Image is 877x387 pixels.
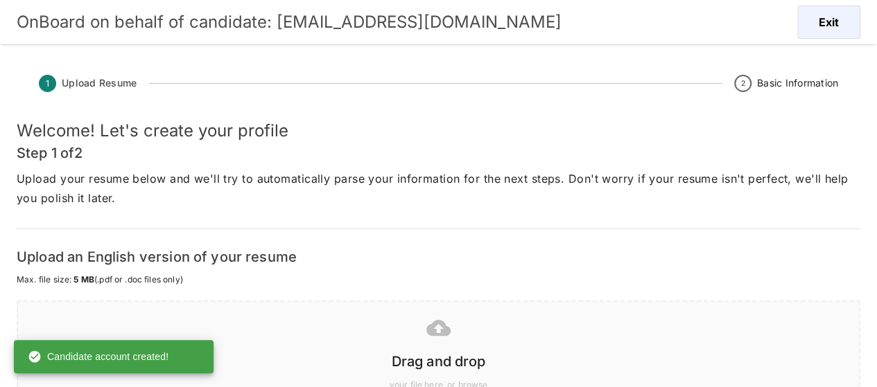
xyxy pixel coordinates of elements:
[62,76,137,90] span: Upload Resume
[757,76,838,90] span: Basic Information
[17,120,860,142] h5: Welcome! Let's create your profile
[28,344,168,369] div: Candidate account created!
[46,78,49,89] text: 1
[17,273,860,287] span: Max. file size: (.pdf or .doc files only)
[32,350,845,372] h6: Drag and drop
[797,6,860,39] button: Exit
[17,11,562,33] h5: OnBoard on behalf of candidate: [EMAIL_ADDRESS][DOMAIN_NAME]
[17,142,860,164] h6: Step 1 of 2
[17,169,860,208] p: Upload your resume below and we'll try to automatically parse your information for the next steps...
[17,246,860,268] h6: Upload an English version of your resume
[73,274,94,285] span: 5 MB
[740,79,745,88] text: 2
